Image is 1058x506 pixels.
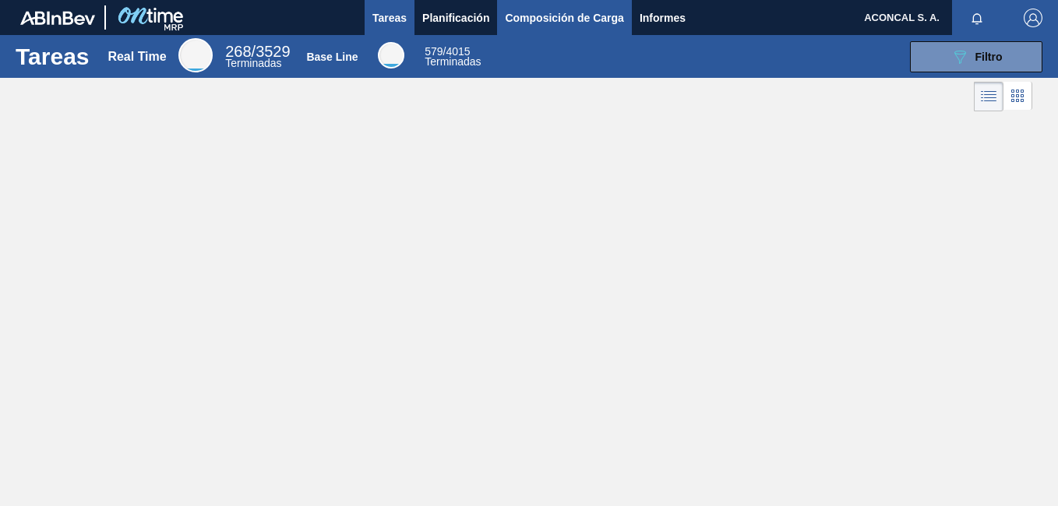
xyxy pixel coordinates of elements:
[225,45,290,69] div: Real Time
[108,50,166,64] div: Real Time
[505,9,623,27] span: Composición de Carga
[425,45,470,58] span: / 4015
[952,7,1002,29] button: Notificaciones
[372,9,407,27] span: Tareas
[425,47,481,67] div: Base Line
[910,41,1042,72] button: Filtro
[178,38,213,72] div: Real Time
[225,57,281,69] span: Terminadas
[975,51,1003,63] span: Filtro
[20,11,95,25] img: TNhmsLtSVTkK8tSr43FrP2fwEKptu5GPRR3wAAAABJRU5ErkJggg==
[425,45,443,58] span: 579
[1003,82,1032,111] div: Vista en Tarjetas
[422,9,489,27] span: Planificación
[425,55,481,68] span: Terminadas
[225,43,290,60] span: / 3529
[16,47,90,65] h1: Tareas
[378,42,404,69] div: Base Line
[1024,9,1042,27] img: Logout
[640,9,686,27] span: Informes
[306,51,358,63] div: Base Line
[225,43,251,60] span: 268
[974,82,1003,111] div: Vista en Lista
